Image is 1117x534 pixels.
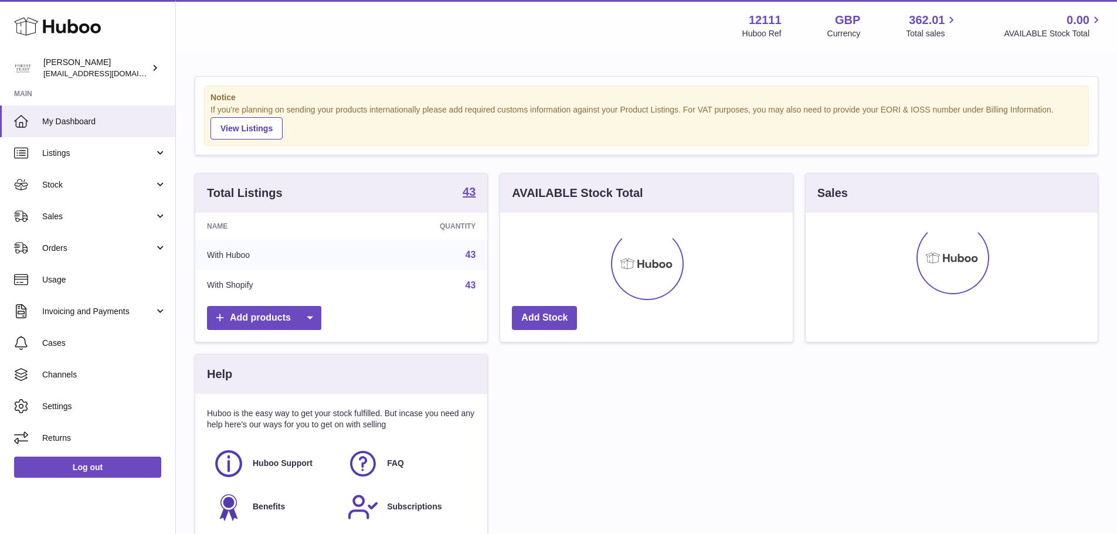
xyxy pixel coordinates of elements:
span: Usage [42,274,167,285]
div: Currency [827,28,861,39]
a: Huboo Support [213,448,335,479]
strong: GBP [835,12,860,28]
span: 362.01 [909,12,945,28]
a: View Listings [211,117,283,140]
h3: Total Listings [207,185,283,201]
strong: Notice [211,92,1082,103]
a: 0.00 AVAILABLE Stock Total [1004,12,1103,39]
span: Channels [42,369,167,380]
td: With Huboo [195,240,353,270]
div: [PERSON_NAME] [43,57,149,79]
td: With Shopify [195,270,353,301]
span: AVAILABLE Stock Total [1004,28,1103,39]
a: Log out [14,457,161,478]
h3: Help [207,366,232,382]
h3: AVAILABLE Stock Total [512,185,643,201]
a: 43 [466,250,476,260]
span: Listings [42,148,154,159]
span: 0.00 [1067,12,1089,28]
div: If you're planning on sending your products internationally please add required customs informati... [211,104,1082,140]
span: Orders [42,243,154,254]
span: Returns [42,433,167,444]
th: Name [195,213,353,240]
span: Stock [42,179,154,191]
span: Huboo Support [253,458,313,469]
span: Settings [42,401,167,412]
strong: 43 [463,186,476,198]
a: 43 [463,186,476,200]
h3: Sales [817,185,848,201]
div: Huboo Ref [742,28,782,39]
a: Add products [207,306,321,330]
span: [EMAIL_ADDRESS][DOMAIN_NAME] [43,69,172,78]
span: My Dashboard [42,116,167,127]
th: Quantity [353,213,488,240]
span: FAQ [387,458,404,469]
span: Subscriptions [387,501,442,512]
strong: 12111 [749,12,782,28]
a: 43 [466,280,476,290]
span: Sales [42,211,154,222]
a: FAQ [347,448,470,479]
a: 362.01 Total sales [906,12,958,39]
a: Add Stock [512,306,577,330]
span: Benefits [253,501,285,512]
span: Cases [42,338,167,349]
a: Benefits [213,491,335,523]
a: Subscriptions [347,491,470,523]
img: internalAdmin-12111@internal.huboo.com [14,59,32,77]
span: Total sales [906,28,958,39]
span: Invoicing and Payments [42,306,154,317]
p: Huboo is the easy way to get your stock fulfilled. But incase you need any help here's our ways f... [207,408,476,430]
